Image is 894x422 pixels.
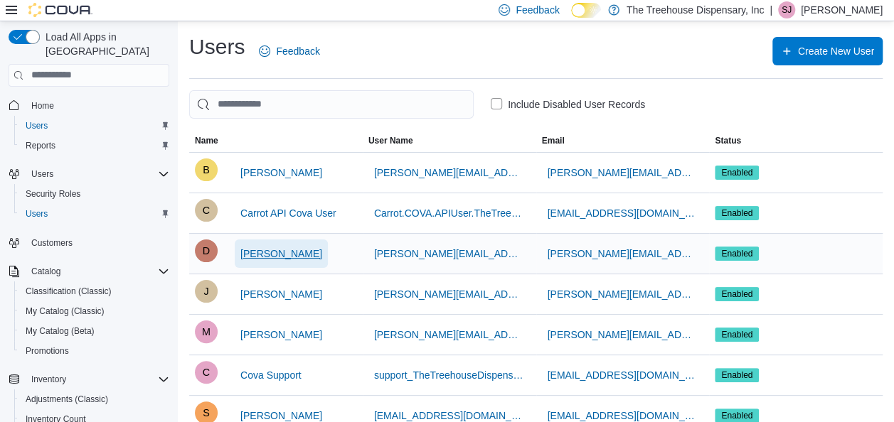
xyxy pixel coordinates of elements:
[14,116,175,136] button: Users
[782,1,792,18] span: SJ
[26,263,169,280] span: Catalog
[195,135,218,146] span: Name
[235,320,328,349] button: [PERSON_NAME]
[20,185,86,202] a: Security Roles
[235,239,328,268] button: [PERSON_NAME]
[20,283,169,300] span: Classification (Classic)
[548,328,698,342] span: [PERSON_NAME][EMAIL_ADDRESS][DOMAIN_NAME]
[240,206,336,220] span: Carrot API Cova User
[548,166,698,180] span: [PERSON_NAME][EMAIL_ADDRESS][DOMAIN_NAME]
[20,323,169,340] span: My Catalog (Beta)
[721,369,752,382] span: Enabled
[31,266,60,277] span: Catalog
[26,263,66,280] button: Catalog
[195,158,218,181] div: Brian
[715,166,759,180] span: Enabled
[548,287,698,301] span: [PERSON_NAME][EMAIL_ADDRESS][DOMAIN_NAME]
[374,166,525,180] span: [PERSON_NAME][EMAIL_ADDRESS][DOMAIN_NAME]
[26,371,72,388] button: Inventory
[3,95,175,116] button: Home
[548,206,698,220] span: [EMAIL_ADDRESS][DOMAIN_NAME]
[548,247,698,261] span: [PERSON_NAME][EMAIL_ADDRESS][DOMAIN_NAME]
[715,135,741,146] span: Status
[20,303,169,320] span: My Catalog (Classic)
[715,206,759,220] span: Enabled
[203,239,210,262] span: D
[203,361,210,384] span: C
[368,320,531,349] button: [PERSON_NAME][EMAIL_ADDRESS][DOMAIN_NAME]
[203,158,210,181] span: B
[26,345,69,357] span: Promotions
[26,371,169,388] span: Inventory
[240,287,322,301] span: [PERSON_NAME]
[542,320,704,349] button: [PERSON_NAME][EMAIL_ADDRESS][DOMAIN_NAME]
[14,389,175,409] button: Adjustments (Classic)
[721,288,752,301] span: Enabled
[195,320,218,343] div: Mike
[14,281,175,301] button: Classification (Classic)
[3,369,175,389] button: Inventory
[195,361,218,384] div: Cova
[368,135,413,146] span: User Name
[14,184,175,204] button: Security Roles
[203,280,208,303] span: J
[235,199,342,227] button: Carrot API Cova User
[26,166,59,183] button: Users
[26,188,80,200] span: Security Roles
[195,280,218,303] div: Jamall
[772,37,883,65] button: Create New User
[40,30,169,58] span: Load All Apps in [GEOGRAPHIC_DATA]
[195,199,218,222] div: Carrot
[801,1,883,18] p: [PERSON_NAME]
[14,301,175,321] button: My Catalog (Classic)
[20,205,169,222] span: Users
[26,234,78,251] a: Customers
[20,342,169,359] span: Promotions
[516,3,559,17] span: Feedback
[715,368,759,382] span: Enabled
[31,237,73,249] span: Customers
[798,44,874,58] span: Create New User
[627,1,765,18] p: The Treehouse Dispensary, Inc
[14,204,175,224] button: Users
[26,394,108,405] span: Adjustments (Classic)
[715,247,759,261] span: Enabled
[542,135,565,146] span: Email
[542,158,704,187] button: [PERSON_NAME][EMAIL_ADDRESS][DOMAIN_NAME]
[3,232,175,253] button: Customers
[235,158,328,187] button: [PERSON_NAME]
[491,96,645,113] label: Include Disabled User Records
[374,247,525,261] span: [PERSON_NAME][EMAIL_ADDRESS][DOMAIN_NAME]
[20,205,53,222] a: Users
[20,185,169,202] span: Security Roles
[3,261,175,281] button: Catalog
[770,1,772,18] p: |
[20,391,169,408] span: Adjustments (Classic)
[368,199,531,227] button: Carrot.COVA.APIUser.TheTreehouseDispensary
[374,287,525,301] span: [PERSON_NAME][EMAIL_ADDRESS][DOMAIN_NAME]
[28,3,92,17] img: Cova
[368,239,531,268] button: [PERSON_NAME][EMAIL_ADDRESS][DOMAIN_NAME]
[542,199,704,227] button: [EMAIL_ADDRESS][DOMAIN_NAME]
[26,234,169,251] span: Customers
[20,303,110,320] a: My Catalog (Classic)
[240,328,322,342] span: [PERSON_NAME]
[26,305,105,317] span: My Catalog (Classic)
[778,1,795,18] div: Shirley Julien
[721,247,752,260] span: Enabled
[20,342,75,359] a: Promotions
[26,208,48,220] span: Users
[542,239,704,268] button: [PERSON_NAME][EMAIL_ADDRESS][DOMAIN_NAME]
[195,239,218,262] div: Danielle
[203,199,210,222] span: C
[235,361,307,389] button: Cova Support
[20,117,53,134] a: Users
[715,287,759,301] span: Enabled
[14,136,175,156] button: Reports
[20,283,117,300] a: Classification (Classic)
[548,368,698,382] span: [EMAIL_ADDRESS][DOMAIN_NAME]
[20,391,114,408] a: Adjustments (Classic)
[368,158,531,187] button: [PERSON_NAME][EMAIL_ADDRESS][DOMAIN_NAME]
[235,280,328,308] button: [PERSON_NAME]
[26,120,48,131] span: Users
